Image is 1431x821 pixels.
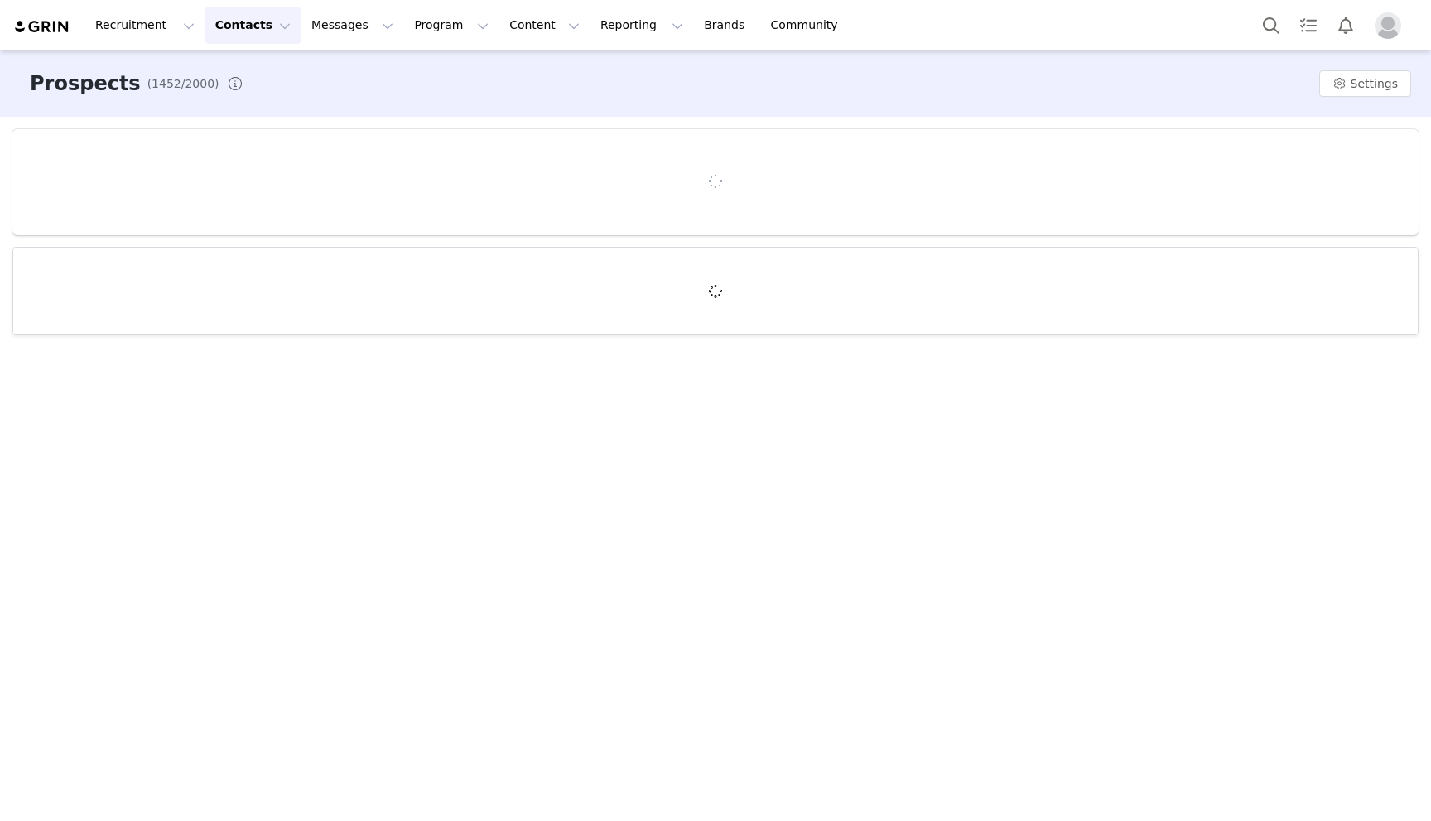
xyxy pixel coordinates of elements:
button: Reporting [590,7,693,44]
button: Profile [1365,12,1418,39]
button: Search [1253,7,1289,44]
span: (1452/2000) [147,75,219,93]
img: grin logo [13,19,71,35]
button: Messages [301,7,403,44]
button: Contacts [205,7,301,44]
img: placeholder-profile.jpg [1375,12,1401,39]
a: Community [761,7,855,44]
button: Program [404,7,499,44]
button: Content [499,7,590,44]
a: Tasks [1290,7,1327,44]
button: Settings [1319,70,1411,97]
a: Brands [694,7,759,44]
button: Recruitment [85,7,205,44]
h3: Prospects [30,69,141,98]
button: Notifications [1327,7,1364,44]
